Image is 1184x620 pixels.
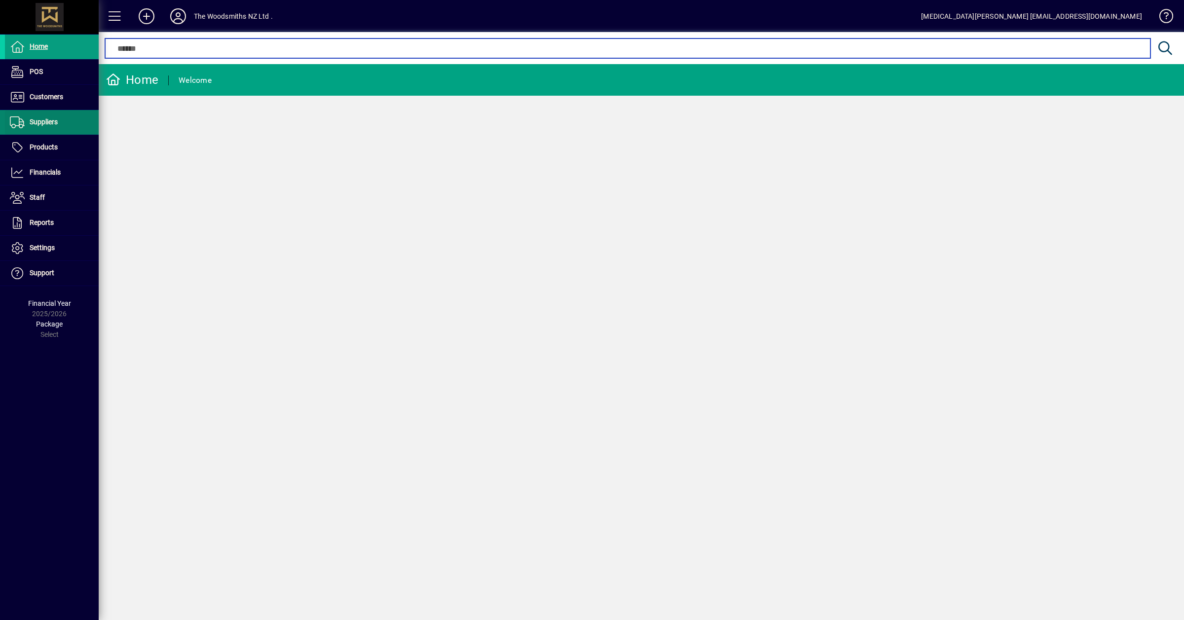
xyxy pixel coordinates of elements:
[30,93,63,101] span: Customers
[921,8,1142,24] div: [MEDICAL_DATA][PERSON_NAME] [EMAIL_ADDRESS][DOMAIN_NAME]
[5,160,99,185] a: Financials
[5,60,99,84] a: POS
[30,143,58,151] span: Products
[30,42,48,50] span: Home
[131,7,162,25] button: Add
[106,72,158,88] div: Home
[30,269,54,277] span: Support
[5,85,99,109] a: Customers
[36,320,63,328] span: Package
[194,8,273,24] div: The Woodsmiths NZ Ltd .
[30,193,45,201] span: Staff
[179,73,212,88] div: Welcome
[28,299,71,307] span: Financial Year
[5,110,99,135] a: Suppliers
[30,219,54,226] span: Reports
[5,211,99,235] a: Reports
[30,168,61,176] span: Financials
[5,185,99,210] a: Staff
[162,7,194,25] button: Profile
[5,135,99,160] a: Products
[30,118,58,126] span: Suppliers
[30,68,43,75] span: POS
[5,236,99,260] a: Settings
[5,261,99,286] a: Support
[30,244,55,252] span: Settings
[1152,2,1172,34] a: Knowledge Base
